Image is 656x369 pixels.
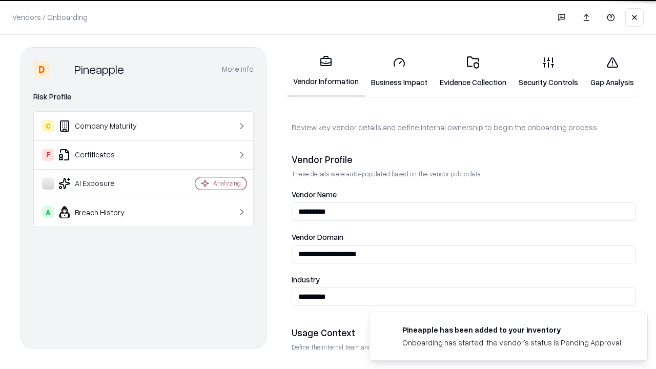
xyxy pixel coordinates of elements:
[213,179,241,188] div: Analyzing
[292,233,636,241] label: Vendor Domain
[292,170,636,178] p: These details were auto-populated based on the vendor public data
[33,91,254,103] div: Risk Profile
[42,149,54,161] div: F
[402,337,623,348] div: Onboarding has started, the vendor's status is Pending Approval.
[292,326,636,339] div: Usage Context
[292,343,636,352] p: Define the internal team and reason for using this vendor. This helps assess business relevance a...
[434,48,512,96] a: Evidence Collection
[42,149,165,161] div: Certificates
[402,324,623,335] div: Pineapple has been added to your inventory
[74,61,124,77] div: Pineapple
[292,276,636,283] label: Industry
[292,122,636,133] p: Review key vendor details and define internal ownership to begin the onboarding process.
[292,191,636,198] label: Vendor Name
[287,47,365,97] a: Vendor Information
[42,120,54,132] div: C
[222,60,254,78] button: More info
[42,177,165,190] div: AI Exposure
[33,61,50,77] div: D
[382,324,394,337] img: pineappleenergy.com
[42,120,165,132] div: Company Maturity
[54,61,70,77] img: Pineapple
[292,153,636,166] div: Vendor Profile
[42,206,54,218] div: A
[42,206,165,218] div: Breach History
[12,12,88,23] p: Vendors / Onboarding
[584,48,640,96] a: Gap Analysis
[365,48,434,96] a: Business Impact
[512,48,584,96] a: Security Controls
